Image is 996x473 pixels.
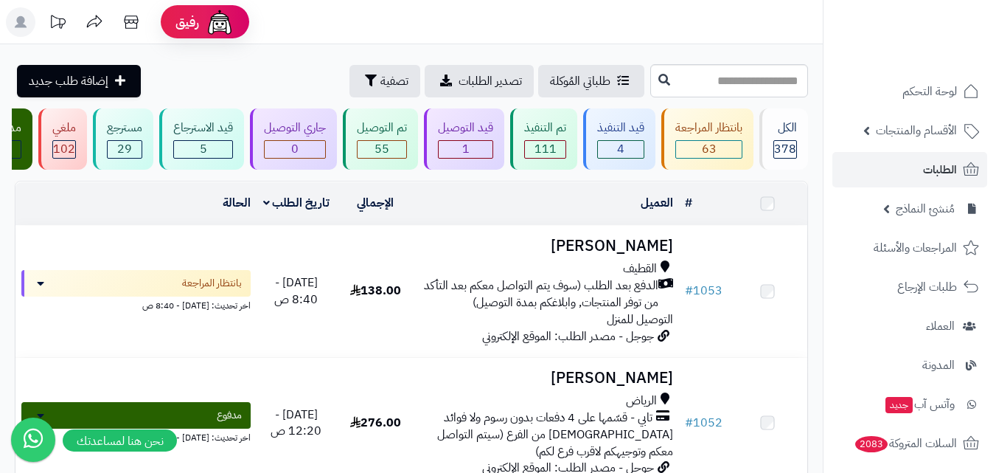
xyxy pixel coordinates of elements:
[205,7,234,37] img: ai-face.png
[617,140,624,158] span: 4
[685,282,722,300] a: #1053
[349,65,420,97] button: تصفية
[21,429,251,444] div: اخر تحديث: [DATE] - 12:20 ص
[623,260,657,277] span: القطيف
[156,108,247,170] a: قيد الاسترجاع 5
[247,108,340,170] a: جاري التوصيل 0
[421,370,673,387] h3: [PERSON_NAME]
[35,108,90,170] a: ملغي 102
[685,414,722,432] a: #1052
[107,120,142,137] div: مسترجع
[350,282,401,300] span: 138.00
[607,311,673,328] span: التوصيل للمنزل
[421,238,673,255] h3: [PERSON_NAME]
[580,108,658,170] a: قيد التنفيذ 4
[885,397,913,413] span: جديد
[685,414,693,432] span: #
[923,159,957,180] span: الطلبات
[265,141,325,158] div: 0
[444,410,652,427] span: تابي - قسّمها على 4 دفعات بدون رسوم ولا فوائد
[550,72,610,90] span: طلباتي المُوكلة
[21,297,251,312] div: اخر تحديث: [DATE] - 8:40 ص
[425,65,534,97] a: تصدير الطلبات
[538,65,644,97] a: طلباتي المُوكلة
[482,328,654,345] span: جوجل - مصدر الطلب: الموقع الإلكتروني
[29,72,108,90] span: إضافة طلب جديد
[626,393,657,410] span: الرياض
[340,108,421,170] a: تم التوصيل 55
[675,120,742,137] div: بانتظار المراجعة
[17,65,141,97] a: إضافة طلب جديد
[685,282,693,300] span: #
[421,108,507,170] a: قيد التوصيل 1
[832,269,987,305] a: طلبات الإرجاع
[223,194,251,212] a: الحالة
[702,140,717,158] span: 63
[437,426,673,460] span: [DEMOGRAPHIC_DATA] من الفرع (سيتم التواصل معكم وتوجيهكم لاقرب فرع لكم)
[896,41,982,72] img: logo-2.png
[524,120,566,137] div: تم التنفيذ
[90,108,156,170] a: مسترجع 29
[876,120,957,141] span: الأقسام والمنتجات
[358,141,406,158] div: 55
[926,316,955,336] span: العملاء
[902,81,957,102] span: لوحة التحكم
[832,230,987,266] a: المراجعات والأسئلة
[438,120,493,137] div: قيد التوصيل
[175,13,199,31] span: رفيق
[922,355,955,376] span: المدونة
[685,194,692,212] a: #
[598,141,644,158] div: 4
[534,140,557,158] span: 111
[117,140,132,158] span: 29
[182,276,242,291] span: بانتظار المراجعة
[421,277,658,311] span: الدفع بعد الطلب (سوف يتم التواصل معكم بعد التأكد من توفر المنتجات, وابلاغكم بمدة التوصيل)
[271,406,321,441] span: [DATE] - 12:20 ص
[174,141,232,158] div: 5
[855,436,888,452] span: 2083
[897,277,957,297] span: طلبات الإرجاع
[217,408,242,423] span: مدفوع
[832,74,987,109] a: لوحة التحكم
[832,387,987,422] a: وآتس آبجديد
[263,194,330,212] a: تاريخ الطلب
[507,108,580,170] a: تم التنفيذ 111
[832,308,987,344] a: العملاء
[357,194,394,212] a: الإجمالي
[525,141,565,158] div: 111
[53,141,75,158] div: 102
[832,348,987,383] a: المدونة
[884,394,955,415] span: وآتس آب
[676,141,742,158] div: 63
[357,120,407,137] div: تم التوصيل
[439,141,492,158] div: 1
[53,140,75,158] span: 102
[52,120,76,137] div: ملغي
[462,140,470,158] span: 1
[874,238,957,258] span: المراجعات والأسئلة
[274,274,318,308] span: [DATE] - 8:40 ص
[832,426,987,461] a: السلات المتروكة2083
[774,140,796,158] span: 378
[380,72,408,90] span: تصفية
[200,140,207,158] span: 5
[350,414,401,432] span: 276.00
[375,140,389,158] span: 55
[773,120,797,137] div: الكل
[597,120,644,137] div: قيد التنفيذ
[658,108,756,170] a: بانتظار المراجعة 63
[854,433,957,454] span: السلات المتروكة
[291,140,299,158] span: 0
[832,152,987,187] a: الطلبات
[641,194,673,212] a: العميل
[108,141,142,158] div: 29
[39,7,76,41] a: تحديثات المنصة
[264,120,326,137] div: جاري التوصيل
[173,120,233,137] div: قيد الاسترجاع
[896,198,955,219] span: مُنشئ النماذج
[459,72,522,90] span: تصدير الطلبات
[756,108,811,170] a: الكل378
